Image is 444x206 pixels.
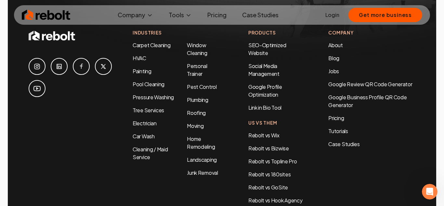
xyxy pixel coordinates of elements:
[187,135,215,150] a: Home Remodeling
[133,81,164,88] a: Pool Cleaning
[237,8,284,21] a: Case Studies
[328,94,407,108] a: Google Business Profile QR Code Generator
[133,29,222,36] h4: Industries
[187,156,216,163] a: Landscaping
[163,8,197,21] button: Tools
[187,109,206,116] a: Roofing
[133,55,146,62] a: HVAC
[202,8,232,21] a: Pricing
[187,96,208,103] a: Plumbing
[328,68,339,75] a: Jobs
[248,42,286,56] a: SEO-Optimized Website
[248,145,289,152] a: Rebolt vs Bizwise
[422,184,437,199] iframe: Intercom live chat
[328,81,412,88] a: Google Review QR Code Generator
[325,11,339,19] a: Login
[187,169,218,176] a: Junk Removal
[248,184,288,191] a: Rebolt vs GoSite
[328,55,339,62] a: Blog
[133,42,170,48] a: Carpet Cleaning
[187,62,207,77] a: Personal Trainer
[248,119,302,126] h4: Us Vs Them
[187,83,216,90] a: Pest Control
[248,132,280,139] a: Rebolt vs Wix
[328,140,415,148] a: Case Studies
[133,120,156,127] a: Electrician
[328,42,343,48] a: About
[248,158,297,165] a: Rebolt vs Topline Pro
[133,133,154,140] a: Car Wash
[348,8,422,22] button: Get more business
[133,146,168,160] a: Cleaning / Maid Service
[248,83,282,98] a: Google Profile Optimization
[112,8,158,21] button: Company
[328,114,415,122] a: Pricing
[248,104,281,111] a: Link in Bio Tool
[328,127,415,135] a: Tutorials
[22,8,71,21] img: Rebolt Logo
[187,122,203,129] a: Moving
[248,62,280,77] a: Social Media Management
[248,171,291,178] a: Rebolt vs 180sites
[187,42,207,56] a: Window Cleaning
[133,68,151,75] a: Painting
[248,197,302,204] a: Rebolt vs Hook Agency
[133,107,164,114] a: Tree Services
[248,29,302,36] h4: Products
[328,29,415,36] h4: Company
[133,94,174,101] a: Pressure Washing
